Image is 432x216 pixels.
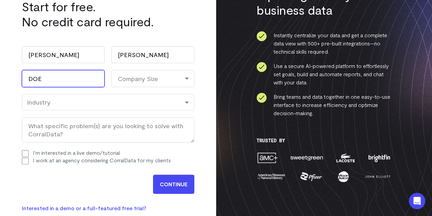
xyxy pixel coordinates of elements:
[256,31,391,56] li: Instantly centralize your data and get a complete data view with 500+ pre-built integrations—no t...
[22,46,104,63] input: First Name
[256,93,391,117] li: Bring teams and data together in one easy-to-use interface to increase efficiency and optimize de...
[153,175,194,194] input: CONTINUE
[22,205,146,211] a: Interested in a demo or a full-featured free trial?
[33,149,120,156] label: I'm interested in a live demo/tutorial
[256,62,391,86] li: Use a secure AI-powered platform to effortlessly set goals, build and automate reports, and chat ...
[22,70,104,87] input: Company Name
[111,70,194,87] div: Company Size
[33,157,171,163] label: I work at an agency considering CorralData for my clients
[409,193,425,209] div: Open Intercom Messenger
[27,98,189,106] div: Industry
[111,46,194,63] input: Last Name
[256,138,391,143] h3: Trusted By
